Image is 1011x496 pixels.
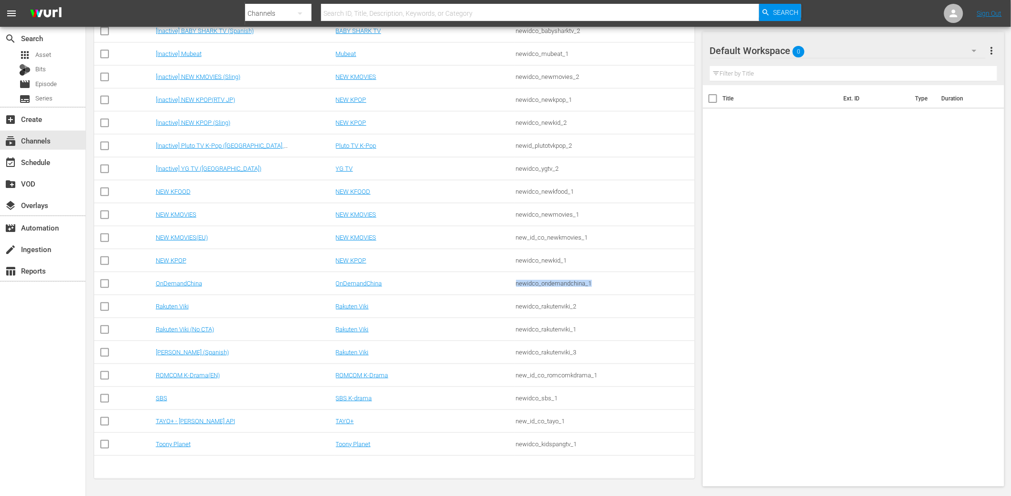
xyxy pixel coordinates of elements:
[156,165,261,172] a: [Inactive] YG TV ([GEOGRAPHIC_DATA])
[156,441,191,448] a: Toony Planet
[838,85,909,112] th: Ext. ID
[516,165,693,172] div: newidco_ygtv_2
[6,8,17,19] span: menu
[156,50,202,57] a: [Inactive] Mubeat
[156,418,235,425] a: TAYO+ - [PERSON_NAME] API
[336,303,369,310] a: Rakuten Viki
[516,441,693,448] div: newidco_kidspangtv_1
[35,65,46,74] span: Bits
[5,33,16,44] span: Search
[5,200,16,211] span: Overlays
[156,188,191,195] a: NEW KFOOD
[19,64,31,76] div: Bits
[516,50,693,57] div: newidco_mubeat_1
[35,79,57,89] span: Episode
[336,96,366,103] a: NEW KPOP
[336,257,366,264] a: NEW KPOP
[986,39,997,62] button: more_vert
[5,178,16,190] span: VOD
[336,418,354,425] a: TAYO+
[773,4,798,21] span: Search
[35,50,51,60] span: Asset
[156,326,214,333] a: Rakuten Viki (No CTA)
[336,27,381,34] a: BABY SHARK TV
[336,395,372,402] a: SBS K-drama
[156,96,235,103] a: [inactive] NEW KPOP(RTV JP)
[516,27,693,34] div: newidco_babysharktv_2
[936,85,993,112] th: Duration
[156,211,196,218] a: NEW KMOVIES
[5,157,16,168] span: Schedule
[336,211,376,218] a: NEW KMOVIES
[19,93,31,105] span: Series
[516,188,693,195] div: newidco_newkfood_1
[19,78,31,90] span: Episode
[986,45,997,56] span: more_vert
[156,372,220,379] a: ROMCOM K-Drama(EN)
[516,211,693,218] div: newidco_newmovies_1
[5,265,16,277] span: Reports
[156,280,202,287] a: OnDemandChina
[336,165,353,172] a: YG TV
[977,10,1002,17] a: Sign Out
[336,73,376,80] a: NEW KMOVIES
[516,96,693,103] div: newidco_newkpop_1
[516,372,693,379] div: new_id_co_romcomkdrama_1
[516,119,693,126] div: newidco_newkid_2
[5,114,16,125] span: Create
[156,27,254,34] a: [Inactive] BABY SHARK TV (Spanish)
[759,4,801,21] button: Search
[793,42,805,62] span: 0
[516,280,693,287] div: newidco_ondemandchina_1
[156,303,189,310] a: Rakuten Viki
[516,395,693,402] div: newidco_sbs_1
[336,441,371,448] a: Toony Planet
[516,303,693,310] div: newidco_rakutenviki_2
[516,234,693,241] div: new_id_co_newkmovies_1
[336,119,366,126] a: NEW KPOP
[156,349,229,356] a: [PERSON_NAME] (Spanish)
[909,85,936,112] th: Type
[35,94,53,103] span: Series
[516,73,693,80] div: newidco_newmovies_2
[156,234,208,241] a: NEW KMOVIES(EU)
[336,142,376,149] a: Pluto TV K-Pop
[336,326,369,333] a: Rakuten Viki
[23,2,69,25] img: ans4CAIJ8jUAAAAAAAAAAAAAAAAAAAAAAAAgQb4GAAAAAAAAAAAAAAAAAAAAAAAAJMjXAAAAAAAAAAAAAAAAAAAAAAAAgAT5G...
[5,244,16,255] span: Ingestion
[516,257,693,264] div: newidco_newkid_1
[336,372,388,379] a: ROMCOM K-Drama
[156,142,288,156] a: [Inactive] Pluto TV K-Pop ([GEOGRAPHIC_DATA],[GEOGRAPHIC_DATA],IT)
[19,49,31,61] span: Asset
[723,85,838,112] th: Title
[710,37,986,64] div: Default Workspace
[336,188,371,195] a: NEW KFOOD
[516,349,693,356] div: newidco_rakutenviki_3
[156,395,167,402] a: SBS
[156,119,230,126] a: [Inactive] NEW KPOP (Sling)
[336,280,382,287] a: OnDemandChina
[336,234,376,241] a: NEW KMOVIES
[5,222,16,234] span: Automation
[156,257,186,264] a: NEW KPOP
[5,135,16,147] span: Channels
[336,349,369,356] a: Rakuten Viki
[156,73,240,80] a: [inactive] NEW KMOVIES (Sling)
[516,142,693,149] div: newid_plutotvkpop_2
[516,326,693,333] div: newidco_rakutenviki_1
[336,50,356,57] a: Mubeat
[516,418,693,425] div: new_id_co_tayo_1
